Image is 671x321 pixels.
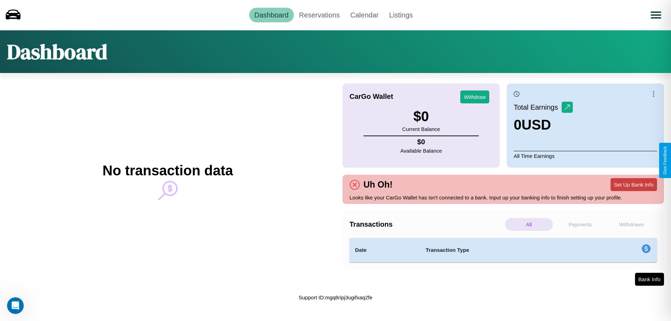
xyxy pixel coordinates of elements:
[7,297,24,314] iframe: Intercom live chat
[401,146,442,155] p: Available Balance
[514,151,657,161] p: All Time Earnings
[402,109,440,124] h3: $ 0
[299,293,373,302] p: Support ID: mgq8ripj3ugifxaq2fe
[7,37,107,66] h1: Dashboard
[102,163,233,178] h2: No transaction data
[426,246,584,254] h4: Transaction Type
[349,193,657,202] p: Looks like your CarGo Wallet has isn't connected to a bank. Input up your banking info to finish ...
[635,273,664,286] button: Bank Info
[249,8,294,22] a: Dashboard
[663,146,668,175] div: Give Feedback
[607,218,655,231] p: Withdraws
[349,220,503,228] h4: Transactions
[349,93,393,101] h4: CarGo Wallet
[355,246,414,254] h4: Date
[401,138,442,146] h4: $ 0
[611,178,657,191] button: Set Up Bank Info
[349,238,657,262] table: simple table
[384,8,418,22] a: Listings
[646,5,666,25] button: Open menu
[556,218,604,231] p: Payments
[514,117,573,133] h3: 0 USD
[360,180,396,190] h4: Uh Oh!
[514,101,562,114] p: Total Earnings
[345,8,384,22] a: Calendar
[294,8,345,22] a: Reservations
[402,124,440,134] p: Current Balance
[460,90,489,103] button: Withdraw
[505,218,553,231] p: All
